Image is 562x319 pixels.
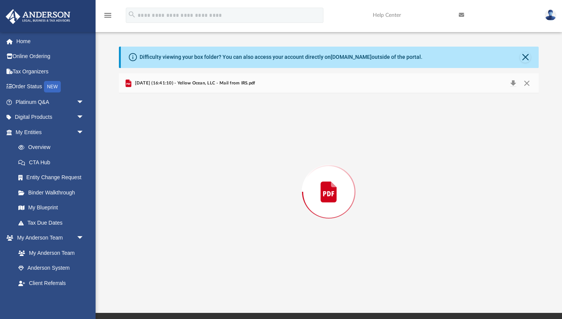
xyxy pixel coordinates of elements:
[11,215,96,230] a: Tax Due Dates
[103,15,112,20] a: menu
[11,261,92,276] a: Anderson System
[5,64,96,79] a: Tax Organizers
[3,9,73,24] img: Anderson Advisors Platinum Portal
[76,125,92,140] span: arrow_drop_down
[140,53,422,61] div: Difficulty viewing your box folder? You can also access your account directly on outside of the p...
[11,170,96,185] a: Entity Change Request
[103,11,112,20] i: menu
[5,94,96,110] a: Platinum Q&Aarrow_drop_down
[44,81,61,92] div: NEW
[11,245,88,261] a: My Anderson Team
[545,10,556,21] img: User Pic
[5,291,92,306] a: My Documentsarrow_drop_down
[128,10,136,19] i: search
[76,230,92,246] span: arrow_drop_down
[11,140,96,155] a: Overview
[5,49,96,64] a: Online Ordering
[520,78,534,89] button: Close
[119,73,539,291] div: Preview
[11,275,92,291] a: Client Referrals
[76,94,92,110] span: arrow_drop_down
[76,110,92,125] span: arrow_drop_down
[520,52,531,63] button: Close
[5,230,92,246] a: My Anderson Teamarrow_drop_down
[5,110,96,125] a: Digital Productsarrow_drop_down
[5,79,96,95] a: Order StatusNEW
[11,185,96,200] a: Binder Walkthrough
[11,155,96,170] a: CTA Hub
[76,291,92,306] span: arrow_drop_down
[506,78,520,89] button: Download
[5,34,96,49] a: Home
[11,200,92,215] a: My Blueprint
[133,80,255,87] span: [DATE] (16:41:10) - Yellow Ocean, LLC - Mail from IRS.pdf
[5,125,96,140] a: My Entitiesarrow_drop_down
[331,54,372,60] a: [DOMAIN_NAME]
